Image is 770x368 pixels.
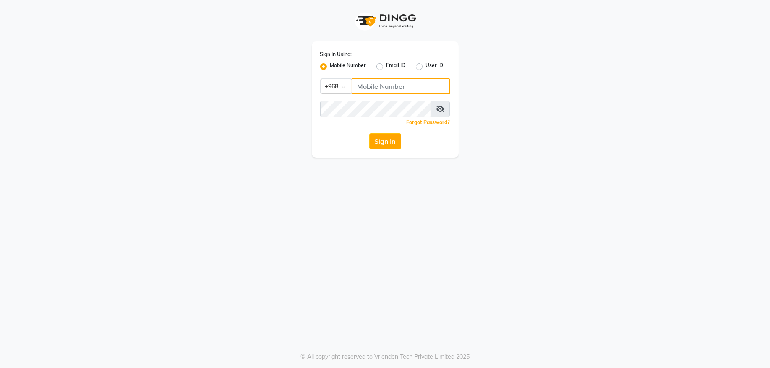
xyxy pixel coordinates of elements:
input: Username [352,78,450,94]
label: User ID [426,62,444,72]
label: Email ID [386,62,406,72]
button: Sign In [369,133,401,149]
label: Mobile Number [330,62,366,72]
input: Username [320,101,431,117]
img: logo1.svg [352,8,419,33]
a: Forgot Password? [407,119,450,125]
label: Sign In Using: [320,51,352,58]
